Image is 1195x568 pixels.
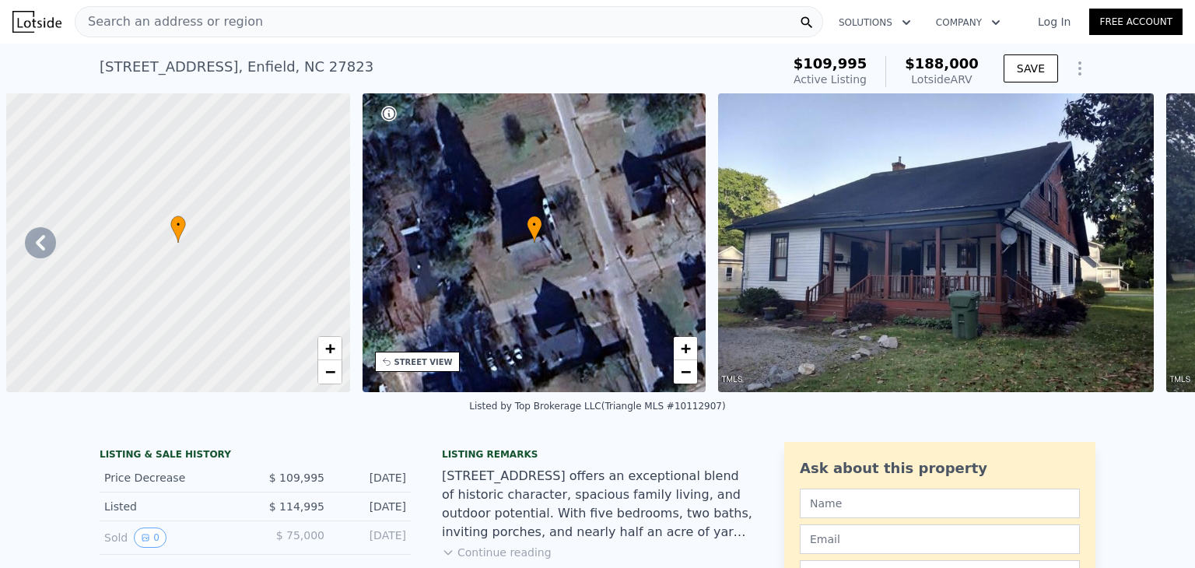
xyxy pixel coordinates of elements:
[469,401,725,412] div: Listed by Top Brokerage LLC (Triangle MLS #10112907)
[269,500,324,513] span: $ 114,995
[1089,9,1183,35] a: Free Account
[905,55,979,72] span: $188,000
[104,470,243,486] div: Price Decrease
[100,56,373,78] div: [STREET_ADDRESS] , Enfield , NC 27823
[527,218,542,232] span: •
[337,499,406,514] div: [DATE]
[794,55,867,72] span: $109,995
[674,337,697,360] a: Zoom in
[527,216,542,243] div: •
[170,216,186,243] div: •
[134,528,166,548] button: View historical data
[800,489,1080,518] input: Name
[318,360,342,384] a: Zoom out
[681,338,691,358] span: +
[337,470,406,486] div: [DATE]
[681,362,691,381] span: −
[800,458,1080,479] div: Ask about this property
[923,9,1013,37] button: Company
[75,12,263,31] span: Search an address or region
[318,337,342,360] a: Zoom in
[442,448,753,461] div: Listing remarks
[324,362,335,381] span: −
[337,528,406,548] div: [DATE]
[276,529,324,542] span: $ 75,000
[104,499,243,514] div: Listed
[394,356,453,368] div: STREET VIEW
[905,72,979,87] div: Lotside ARV
[170,218,186,232] span: •
[269,472,324,484] span: $ 109,995
[800,524,1080,554] input: Email
[674,360,697,384] a: Zoom out
[12,11,61,33] img: Lotside
[442,467,753,542] div: [STREET_ADDRESS] offers an exceptional blend of historic character, spacious family living, and o...
[826,9,923,37] button: Solutions
[718,93,1153,392] img: Sale: 167313771 Parcel: 87166945
[1019,14,1089,30] a: Log In
[104,528,243,548] div: Sold
[1004,54,1058,82] button: SAVE
[442,545,552,560] button: Continue reading
[794,73,867,86] span: Active Listing
[100,448,411,464] div: LISTING & SALE HISTORY
[1064,53,1095,84] button: Show Options
[324,338,335,358] span: +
